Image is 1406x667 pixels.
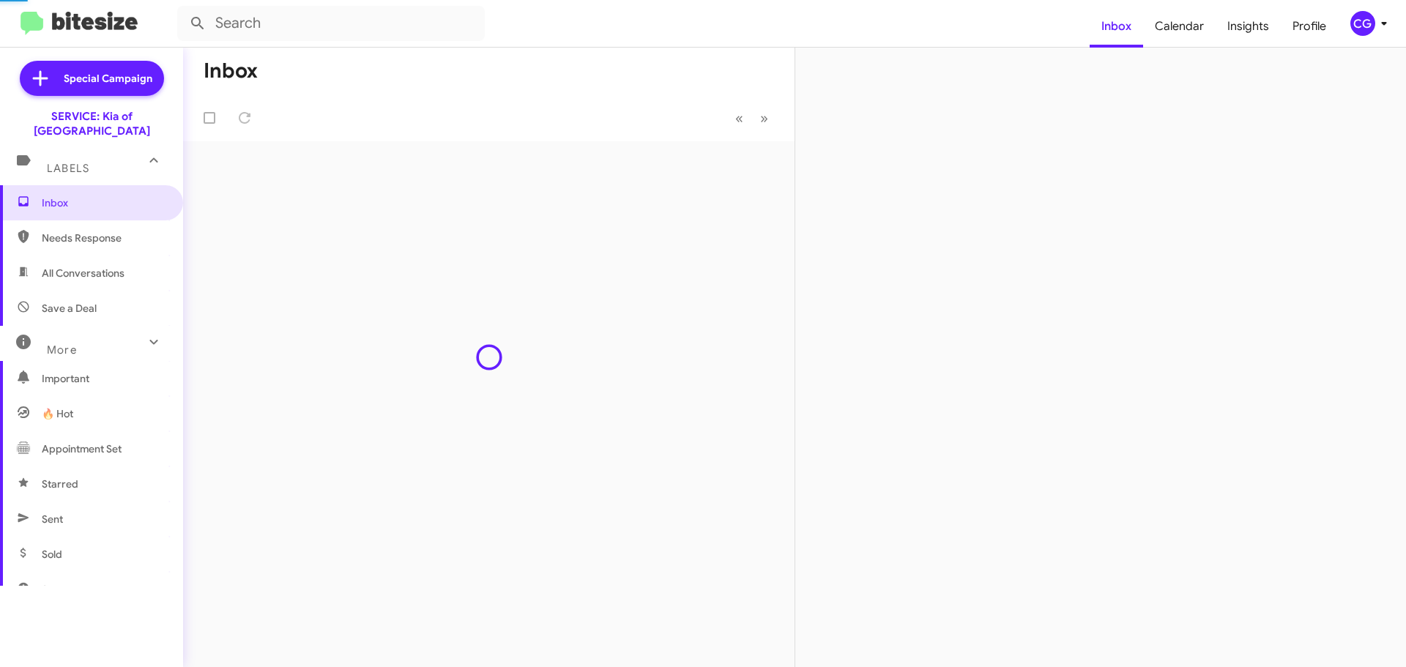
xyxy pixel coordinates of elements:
a: Calendar [1143,5,1216,48]
span: « [735,109,743,127]
span: All Conversations [42,266,124,280]
a: Profile [1281,5,1338,48]
span: Special Campaign [64,71,152,86]
span: More [47,343,77,357]
span: Labels [47,162,89,175]
span: Needs Response [42,231,166,245]
button: Previous [726,103,752,133]
span: Inbox [42,195,166,210]
span: 🔥 Hot [42,406,73,421]
a: Insights [1216,5,1281,48]
div: CG [1350,11,1375,36]
span: Sold Responded [42,582,119,597]
span: Appointment Set [42,441,122,456]
span: Important [42,371,166,386]
span: Save a Deal [42,301,97,316]
span: Sold [42,547,62,562]
span: » [760,109,768,127]
a: Special Campaign [20,61,164,96]
a: Inbox [1090,5,1143,48]
h1: Inbox [204,59,258,83]
span: Starred [42,477,78,491]
button: CG [1338,11,1390,36]
button: Next [751,103,777,133]
span: Sent [42,512,63,526]
nav: Page navigation example [727,103,777,133]
input: Search [177,6,485,41]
